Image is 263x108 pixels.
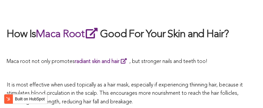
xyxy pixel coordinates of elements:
[7,59,207,64] span: Maca root not only promotes , but stronger nails and teeth too!
[4,95,12,103] img: HubSpot sprocket logo
[36,29,100,40] a: Maca Root
[12,95,47,103] label: Built on HubSpot
[7,82,243,105] span: It is most effective when used topically as a hair mask, especially if experiencing thinning hair...
[75,59,129,64] a: radiant skin and hair
[4,94,48,104] button: Built on HubSpot
[230,76,263,108] iframe: Chat Widget
[7,27,256,42] h2: How Is Good For Your Skin and Hair?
